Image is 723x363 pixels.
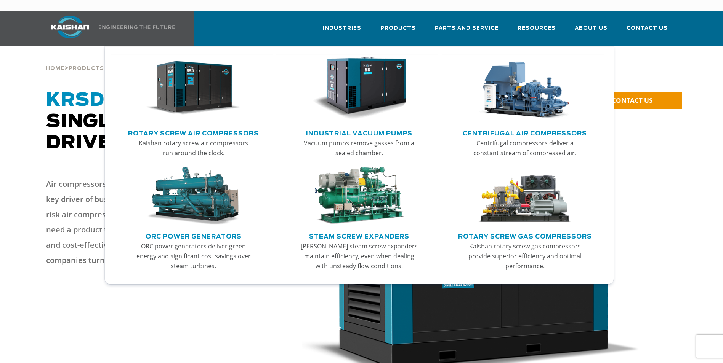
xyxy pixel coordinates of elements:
p: Kaishan rotary screw gas compressors provide superior efficiency and optimal performance. [465,241,584,271]
span: KRSD [46,91,104,110]
span: Resources [518,24,556,33]
img: thumb-Steam-Screw-Expanders [312,167,406,225]
a: Parts and Service [435,18,499,44]
img: thumb-Centrifugal-Air-Compressors [478,57,572,120]
a: Rotary Screw Gas Compressors [458,230,592,241]
img: thumb-Industrial-Vacuum-Pumps [312,57,406,120]
div: > > [46,46,223,75]
span: CONTACT US [612,96,652,105]
span: Home [46,66,64,71]
span: Products [69,66,104,71]
img: thumb-Rotary-Screw-Air-Compressors [146,57,240,120]
span: Contact Us [627,24,668,33]
a: Industries [323,18,361,44]
span: Parts and Service [435,24,499,33]
img: kaishan logo [42,16,99,38]
a: Products [380,18,416,44]
p: Centrifugal compressors deliver a constant stream of compressed air. [465,138,584,158]
span: Products [380,24,416,33]
span: About Us [575,24,608,33]
img: Engineering the future [99,25,175,29]
span: Industries [323,24,361,33]
a: Rotary Screw Air Compressors [128,127,259,138]
img: thumb-Rotary-Screw-Gas-Compressors [478,167,572,225]
img: thumb-ORC-Power-Generators [146,167,240,225]
p: Kaishan rotary screw air compressors run around the clock. [134,138,253,158]
a: Resources [518,18,556,44]
a: Kaishan USA [42,11,176,46]
a: Steam Screw Expanders [309,230,409,241]
a: Products [69,65,104,72]
a: Centrifugal Air Compressors [463,127,587,138]
a: ORC Power Generators [146,230,242,241]
span: Single-Stage Direct Drive Compressors [46,91,284,152]
p: ORC power generators deliver green energy and significant cost savings over steam turbines. [134,241,253,271]
a: Home [46,65,64,72]
a: Industrial Vacuum Pumps [306,127,412,138]
a: Contact Us [627,18,668,44]
p: [PERSON_NAME] steam screw expanders maintain efficiency, even when dealing with unsteady flow con... [300,241,418,271]
a: About Us [575,18,608,44]
p: Vacuum pumps remove gasses from a sealed chamber. [300,138,418,158]
a: CONTACT US [587,92,682,109]
p: Air compressors, often known as the fourth utility, are a key driver of business success. As such... [46,177,267,268]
